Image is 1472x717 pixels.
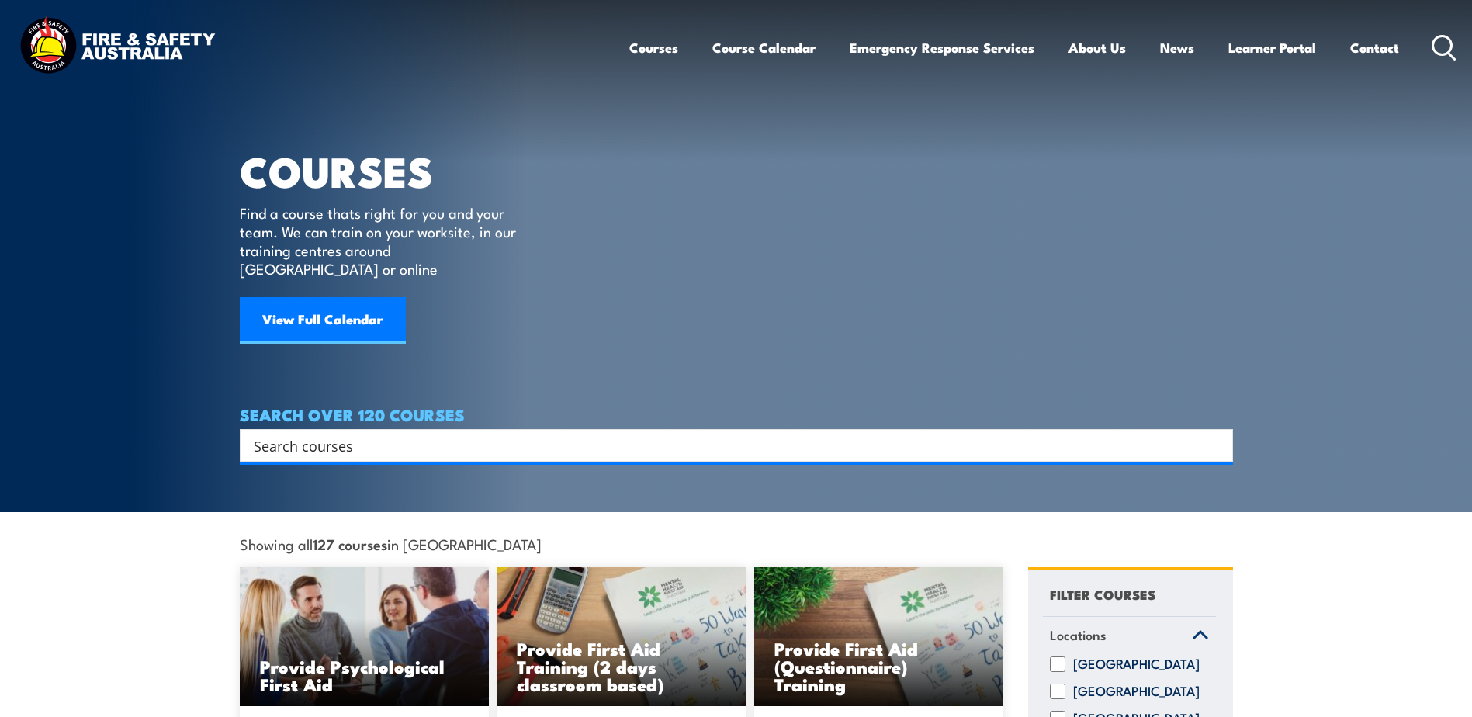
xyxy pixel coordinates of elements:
a: Emergency Response Services [850,27,1034,68]
h3: Provide First Aid Training (2 days classroom based) [517,639,726,693]
button: Search magnifier button [1206,435,1228,456]
a: Provide Psychological First Aid [240,567,490,707]
a: Contact [1350,27,1399,68]
h4: FILTER COURSES [1050,584,1155,604]
label: [GEOGRAPHIC_DATA] [1073,684,1200,699]
h4: SEARCH OVER 120 COURSES [240,406,1233,423]
img: Mental Health First Aid Training Course from Fire & Safety Australia [240,567,490,707]
a: Provide First Aid Training (2 days classroom based) [497,567,746,707]
h3: Provide First Aid (Questionnaire) Training [774,639,984,693]
a: Locations [1043,617,1216,657]
a: Courses [629,27,678,68]
h1: COURSES [240,152,539,189]
span: Locations [1050,625,1107,646]
a: View Full Calendar [240,297,406,344]
a: News [1160,27,1194,68]
img: Mental Health First Aid Training (Standard) – Blended Classroom [754,567,1004,707]
h3: Provide Psychological First Aid [260,657,469,693]
form: Search form [257,435,1202,456]
a: About Us [1068,27,1126,68]
label: [GEOGRAPHIC_DATA] [1073,656,1200,672]
span: Showing all in [GEOGRAPHIC_DATA] [240,535,542,552]
a: Provide First Aid (Questionnaire) Training [754,567,1004,707]
strong: 127 courses [313,533,387,554]
a: Learner Portal [1228,27,1316,68]
a: Course Calendar [712,27,816,68]
input: Search input [254,434,1199,457]
p: Find a course thats right for you and your team. We can train on your worksite, in our training c... [240,203,523,278]
img: Mental Health First Aid Training (Standard) – Classroom [497,567,746,707]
